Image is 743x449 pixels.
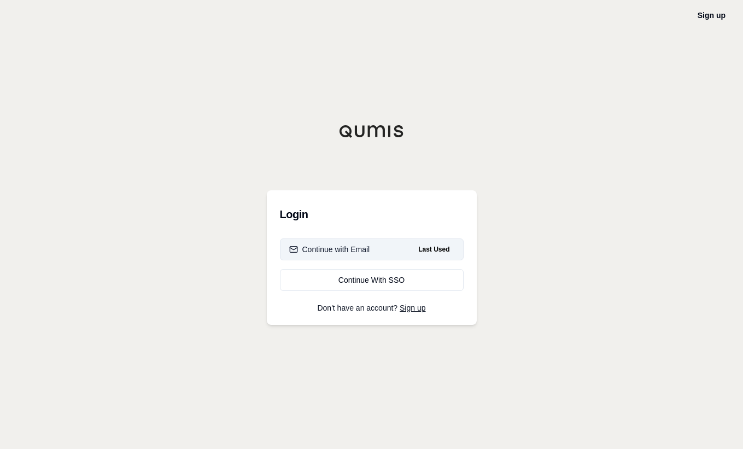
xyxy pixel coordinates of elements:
[698,11,726,20] a: Sign up
[280,203,464,225] h3: Login
[289,275,454,285] div: Continue With SSO
[400,304,425,312] a: Sign up
[414,243,454,256] span: Last Used
[289,244,370,255] div: Continue with Email
[280,238,464,260] button: Continue with EmailLast Used
[339,125,405,138] img: Qumis
[280,304,464,312] p: Don't have an account?
[280,269,464,291] a: Continue With SSO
